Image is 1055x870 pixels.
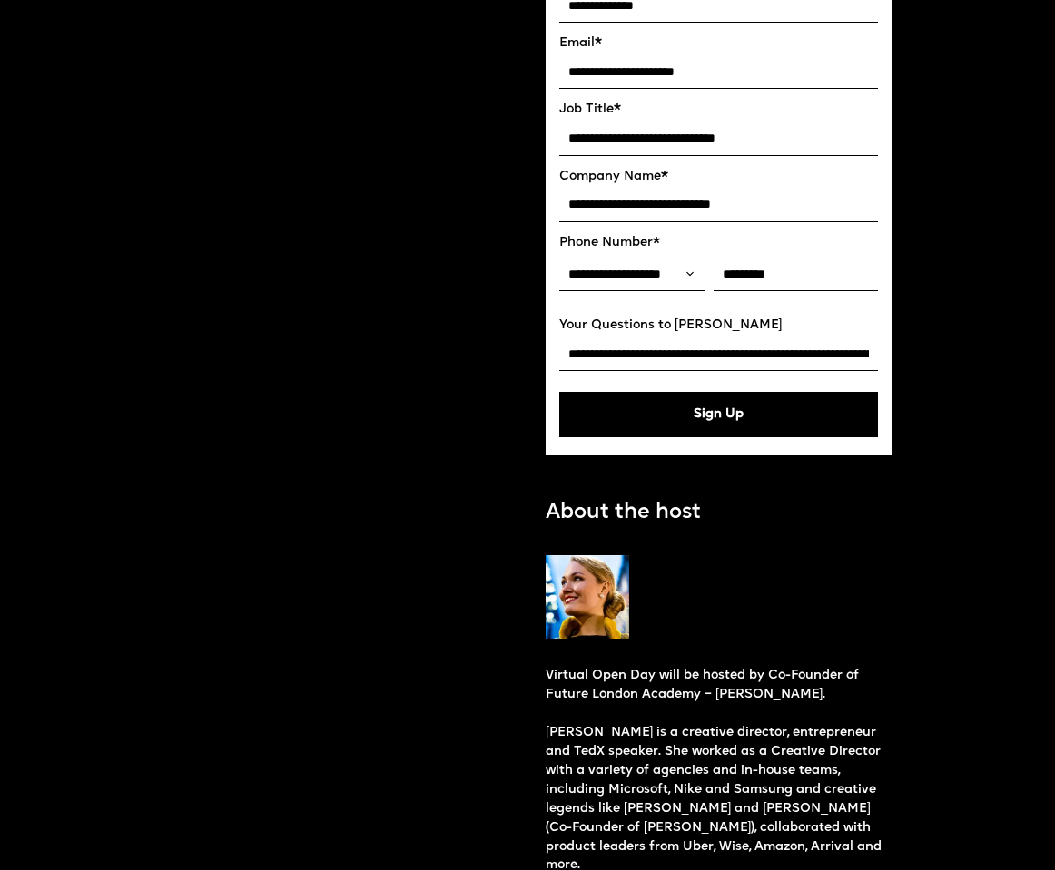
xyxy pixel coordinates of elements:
[559,318,878,334] label: Your Questions to [PERSON_NAME]
[559,392,878,437] button: Sign Up
[559,36,878,52] label: Email
[546,498,701,530] p: About the host
[559,170,878,185] label: Company Name
[559,236,878,251] label: Phone Number
[559,103,878,118] label: Job Title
